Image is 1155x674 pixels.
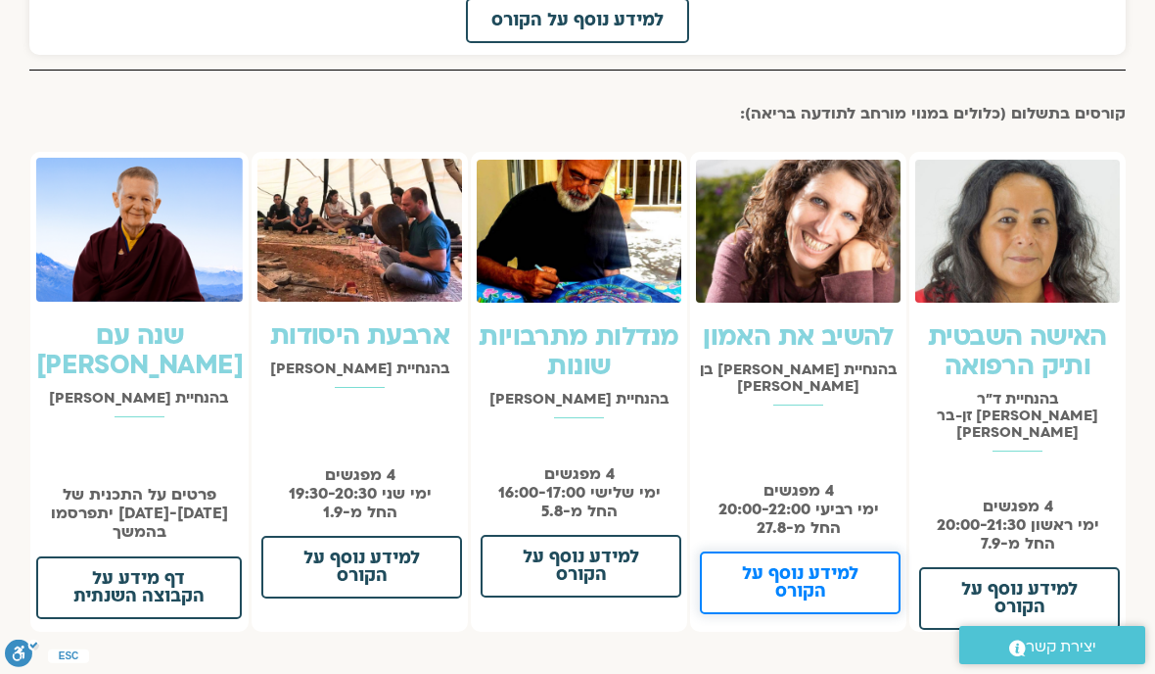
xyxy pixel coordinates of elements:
[481,535,681,598] a: למידע נוסף על הקורס
[915,498,1120,554] p: 4 מפגשים ימי ראשון 20:00-21:30 החל מ-7.9
[261,536,462,599] a: למידע נוסף על הקורס
[62,570,216,605] span: דף מידע על הקבוצה השנתית
[919,567,1120,630] a: למידע נוסף על הקורס
[696,361,901,395] h2: בהנחיית [PERSON_NAME] בן [PERSON_NAME]
[703,319,894,355] a: להשיב את האמון
[479,319,678,384] a: מנדלות מתרבויות שונות
[287,550,437,585] span: למידע נוסף על הקורס
[257,466,462,522] p: 4 מפגשים ימי שני 19:30-20:30 החל מ-1.9
[506,549,656,584] span: למידע נוסף על הקורס
[36,556,242,619] a: דף מידע על הקבוצה השנתית
[477,391,681,408] h2: בהנחיית [PERSON_NAME]
[696,482,901,538] p: 4 מפגשים ימי רביעי 20:00-22:00 החל מ-27.8
[1026,634,1096,660] span: יצירת קשר
[725,565,875,601] span: למידע נוסף על הקורס
[491,12,664,29] span: למידע נוסף על הקורס
[700,552,901,614] a: למידע נוסף על הקורס
[29,105,1126,122] h2: קורסים בתשלום (כלולים במנוי מורחב לתודעה בריאה):
[928,319,1107,384] a: האישה השבטית ותיק הרפואה
[257,361,462,377] h2: בהנחיית [PERSON_NAME]
[36,486,243,542] p: פרטים על התכנית של [DATE]-[DATE] יתפרסמו בהמשך
[36,390,243,407] h2: בהנחיית [PERSON_NAME]
[477,465,681,521] p: 4 מפגשים ימי שלישי 16:00-17:00 החל מ-5.8
[36,318,243,383] a: שנה עם [PERSON_NAME]
[959,626,1145,664] a: יצירת קשר
[945,581,1094,616] span: למידע נוסף על הקורס
[915,391,1120,441] h2: בהנחיית ד"ר [PERSON_NAME] זן-בר [PERSON_NAME]
[270,318,449,354] a: ארבעת היסודות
